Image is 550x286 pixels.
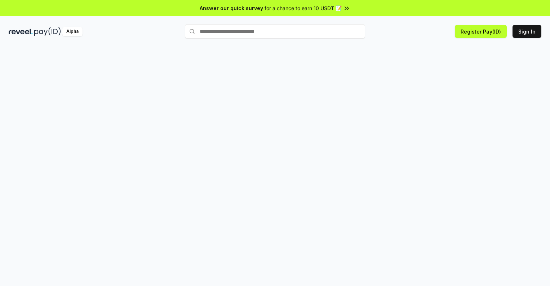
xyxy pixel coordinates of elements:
[455,25,507,38] button: Register Pay(ID)
[62,27,83,36] div: Alpha
[513,25,541,38] button: Sign In
[200,4,263,12] span: Answer our quick survey
[265,4,342,12] span: for a chance to earn 10 USDT 📝
[9,27,33,36] img: reveel_dark
[34,27,61,36] img: pay_id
